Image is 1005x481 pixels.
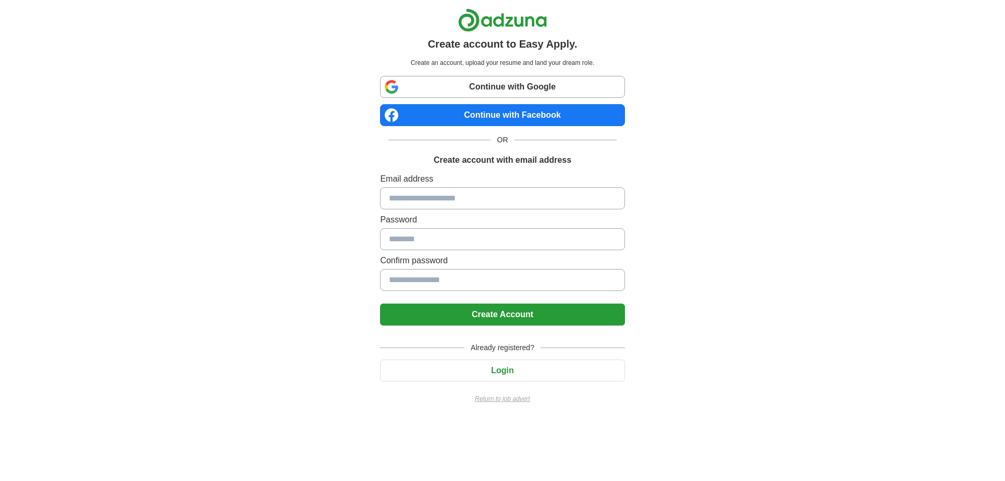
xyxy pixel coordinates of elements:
a: Continue with Facebook [380,104,624,126]
a: Return to job advert [380,394,624,404]
span: Already registered? [464,342,540,353]
span: OR [491,135,515,146]
img: Adzuna logo [458,8,547,32]
a: Continue with Google [380,76,624,98]
label: Email address [380,173,624,185]
h1: Create account to Easy Apply. [428,36,577,52]
label: Password [380,214,624,226]
label: Confirm password [380,254,624,267]
button: Create Account [380,304,624,326]
h1: Create account with email address [433,154,571,166]
p: Create an account, upload your resume and land your dream role. [382,58,622,68]
button: Login [380,360,624,382]
a: Login [380,366,624,375]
